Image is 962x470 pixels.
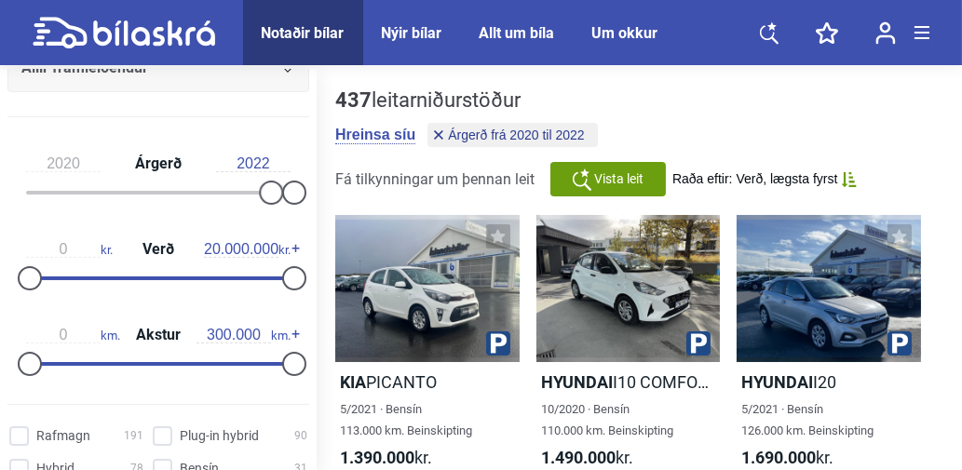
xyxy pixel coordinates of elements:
span: Raða eftir: Verð, lægsta fyrst [672,171,837,187]
b: Hyundai [541,372,613,392]
a: Um okkur [592,24,658,42]
span: km. [26,327,120,343]
span: kr. [741,447,833,468]
span: Vista leit [595,169,644,189]
b: 1.390.000 [340,448,414,467]
b: 437 [335,88,372,112]
h2: I20 [737,371,921,393]
span: kr. [204,241,291,258]
span: 5/2021 · Bensín 126.000 km. Beinskipting [741,402,874,437]
span: 5/2021 · Bensín 113.000 km. Beinskipting [340,402,472,437]
span: kr. [26,241,113,258]
span: Rafmagn [36,426,90,446]
span: Plug-in hybrid [180,426,259,446]
div: leitarniðurstöður [335,88,603,113]
a: Nýir bílar [382,24,442,42]
img: parking.png [686,331,711,356]
img: parking.png [486,331,510,356]
b: 1.690.000 [741,448,816,467]
h2: I10 COMFORT [536,371,721,393]
a: Notaðir bílar [262,24,345,42]
span: Árgerð [130,156,186,171]
b: Kia [340,372,366,392]
img: parking.png [887,331,912,356]
h2: PICANTO [335,371,520,393]
a: Allt um bíla [480,24,555,42]
span: 191 [124,426,143,446]
span: Fá tilkynningar um þennan leit [335,170,535,188]
button: Hreinsa síu [335,126,415,144]
span: kr. [340,447,432,468]
button: Raða eftir: Verð, lægsta fyrst [672,171,857,187]
span: Akstur [131,328,185,342]
button: Árgerð frá 2020 til 2022 [427,123,597,147]
b: Hyundai [741,372,813,392]
span: Árgerð frá 2020 til 2022 [448,128,584,141]
b: 1.490.000 [541,448,616,467]
span: Verð [138,242,179,257]
span: km. [196,327,291,343]
span: 90 [294,426,307,446]
span: 10/2020 · Bensín 110.000 km. Beinskipting [541,402,673,437]
span: kr. [541,447,633,468]
img: user-login.svg [875,21,896,45]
